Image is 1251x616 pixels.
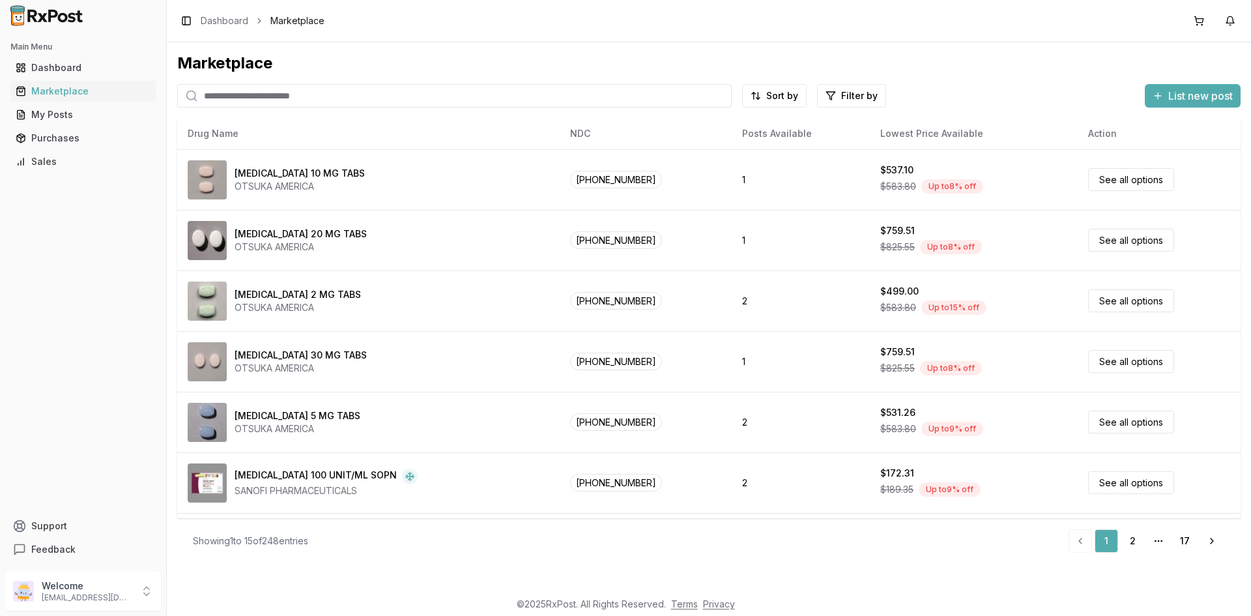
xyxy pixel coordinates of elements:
[10,80,156,103] a: Marketplace
[42,579,132,593] p: Welcome
[193,535,308,548] div: Showing 1 to 15 of 248 entries
[921,179,983,194] div: Up to 8 % off
[1168,88,1233,104] span: List new post
[732,210,870,271] td: 1
[235,241,367,254] div: OTSUKA AMERICA
[1145,84,1241,108] button: List new post
[570,413,662,431] span: [PHONE_NUMBER]
[560,118,732,149] th: NDC
[732,452,870,513] td: 2
[570,171,662,188] span: [PHONE_NUMBER]
[235,167,365,180] div: [MEDICAL_DATA] 10 MG TABS
[742,84,807,108] button: Sort by
[870,118,1078,149] th: Lowest Price Available
[570,474,662,491] span: [PHONE_NUMBER]
[919,482,981,497] div: Up to 9 % off
[201,14,248,27] a: Dashboard
[880,467,914,480] div: $172.31
[880,422,916,435] span: $583.80
[921,301,986,315] div: Up to 15 % off
[10,103,156,126] a: My Posts
[1088,289,1174,312] a: See all options
[671,598,698,609] a: Terms
[766,89,798,102] span: Sort by
[235,349,367,362] div: [MEDICAL_DATA] 30 MG TABS
[920,240,982,254] div: Up to 8 % off
[1088,471,1174,494] a: See all options
[880,483,913,496] span: $189.35
[235,288,361,301] div: [MEDICAL_DATA] 2 MG TABS
[880,362,915,375] span: $825.55
[5,514,161,538] button: Support
[570,231,662,249] span: [PHONE_NUMBER]
[817,84,886,108] button: Filter by
[921,422,983,436] div: Up to 9 % off
[10,126,156,150] a: Purchases
[188,403,227,442] img: Abilify 5 MG TABS
[1088,229,1174,252] a: See all options
[235,227,367,241] div: [MEDICAL_DATA] 20 MG TABS
[570,353,662,370] span: [PHONE_NUMBER]
[270,14,324,27] span: Marketplace
[1088,168,1174,191] a: See all options
[5,57,161,78] button: Dashboard
[1088,350,1174,373] a: See all options
[5,81,161,102] button: Marketplace
[1088,411,1174,433] a: See all options
[188,221,227,260] img: Abilify 20 MG TABS
[177,118,560,149] th: Drug Name
[732,392,870,452] td: 2
[16,108,151,121] div: My Posts
[42,593,132,603] p: [EMAIL_ADDRESS][DOMAIN_NAME]
[5,538,161,561] button: Feedback
[10,150,156,173] a: Sales
[880,285,919,298] div: $499.00
[732,331,870,392] td: 1
[235,469,397,484] div: [MEDICAL_DATA] 100 UNIT/ML SOPN
[570,292,662,310] span: [PHONE_NUMBER]
[880,180,916,193] span: $583.80
[10,42,156,52] h2: Main Menu
[1173,529,1196,553] a: 17
[235,301,361,314] div: OTSUKA AMERICA
[188,342,227,381] img: Abilify 30 MG TABS
[841,89,878,102] span: Filter by
[16,132,151,145] div: Purchases
[5,151,161,172] button: Sales
[235,484,418,497] div: SANOFI PHARMACEUTICALS
[732,513,870,574] td: 4
[880,164,913,177] div: $537.10
[235,362,367,375] div: OTSUKA AMERICA
[10,56,156,80] a: Dashboard
[235,409,360,422] div: [MEDICAL_DATA] 5 MG TABS
[880,241,915,254] span: $825.55
[201,14,324,27] nav: breadcrumb
[188,463,227,503] img: Admelog SoloStar 100 UNIT/ML SOPN
[1121,529,1144,553] a: 2
[1095,529,1118,553] a: 1
[880,406,915,419] div: $531.26
[1069,529,1225,553] nav: pagination
[5,128,161,149] button: Purchases
[920,361,982,375] div: Up to 8 % off
[16,61,151,74] div: Dashboard
[732,271,870,331] td: 2
[880,301,916,314] span: $583.80
[31,543,76,556] span: Feedback
[13,581,34,602] img: User avatar
[703,598,735,609] a: Privacy
[5,5,89,26] img: RxPost Logo
[880,345,915,359] div: $759.51
[1199,529,1225,553] a: Go to next page
[188,282,227,321] img: Abilify 2 MG TABS
[732,149,870,210] td: 1
[880,224,915,237] div: $759.51
[16,85,151,98] div: Marketplace
[5,104,161,125] button: My Posts
[732,118,870,149] th: Posts Available
[1145,91,1241,104] a: List new post
[235,180,365,193] div: OTSUKA AMERICA
[177,53,1241,74] div: Marketplace
[1078,118,1241,149] th: Action
[188,160,227,199] img: Abilify 10 MG TABS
